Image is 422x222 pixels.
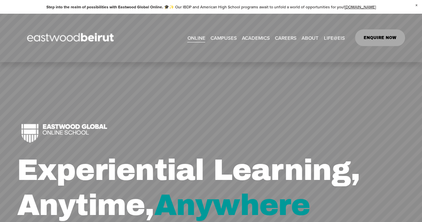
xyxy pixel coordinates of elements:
[242,33,270,43] a: folder dropdown
[210,33,237,43] a: folder dropdown
[275,33,297,43] a: CAREERS
[345,4,376,10] a: [DOMAIN_NAME]
[324,33,345,43] a: folder dropdown
[324,33,345,42] span: LIFE@EIS
[154,189,310,221] span: Anywhere
[355,29,405,46] a: ENQUIRE NOW
[242,33,270,42] span: ACADEMICS
[17,21,126,55] img: EastwoodIS Global Site
[302,33,319,42] span: ABOUT
[187,33,205,43] a: ONLINE
[210,33,237,42] span: CAMPUSES
[302,33,319,43] a: folder dropdown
